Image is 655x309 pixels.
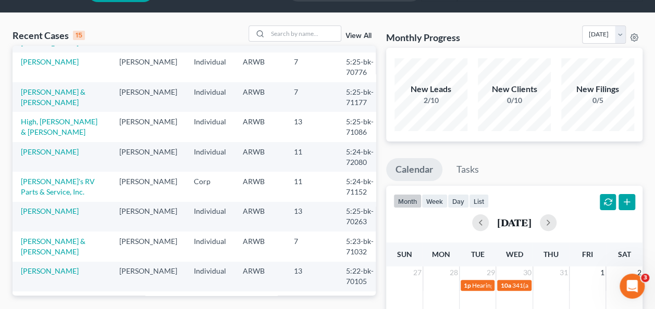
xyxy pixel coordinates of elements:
span: Hearing for [PERSON_NAME] [472,281,553,289]
td: ARWB [234,202,286,231]
td: [PERSON_NAME] [111,262,186,291]
a: [PERSON_NAME]'s RV Parts & Service, Inc. [21,177,95,196]
a: Calendar [386,158,442,181]
td: 13 [286,202,338,231]
td: 11 [286,172,338,201]
button: month [393,194,422,208]
a: [PERSON_NAME] [21,147,79,156]
span: 2 [636,266,642,279]
td: ARWB [234,112,286,141]
td: Individual [186,142,234,172]
td: 5:25-bk-70263 [338,202,388,231]
td: ARWB [234,172,286,201]
div: 0/5 [561,95,634,106]
button: week [422,194,448,208]
td: 7 [286,82,338,112]
td: [PERSON_NAME] [111,231,186,261]
td: Individual [186,262,234,291]
td: 5:25-bk-70776 [338,53,388,82]
div: New Leads [394,83,467,95]
span: Sun [397,250,412,259]
td: ARWB [234,262,286,291]
span: Tue [471,250,485,259]
button: day [448,194,469,208]
td: Individual [186,53,234,82]
span: 27 [412,266,423,279]
td: Individual [186,231,234,261]
div: 0/10 [478,95,551,106]
td: [PERSON_NAME] [111,142,186,172]
span: 10a [500,281,511,289]
td: 13 [286,112,338,141]
td: 5:24-bk-72080 [338,142,388,172]
td: [PERSON_NAME] [111,112,186,141]
span: 3 [641,274,649,282]
td: Individual [186,82,234,112]
span: Sat [617,250,631,259]
td: Corp [186,172,234,201]
a: [PERSON_NAME] [21,57,79,66]
span: Mon [432,250,450,259]
a: [PERSON_NAME] & [PERSON_NAME] [21,28,85,47]
td: Individual [186,202,234,231]
a: View All [345,32,372,40]
div: 2/10 [394,95,467,106]
iframe: Intercom live chat [620,274,645,299]
span: 28 [449,266,459,279]
td: ARWB [234,53,286,82]
td: ARWB [234,82,286,112]
td: [PERSON_NAME] [111,202,186,231]
span: Wed [505,250,523,259]
td: 5:24-bk-71152 [338,172,388,201]
div: New Filings [561,83,634,95]
td: 5:25-bk-71086 [338,112,388,141]
span: 29 [485,266,496,279]
td: 7 [286,53,338,82]
td: 13 [286,262,338,291]
div: New Clients [478,83,551,95]
td: Individual [186,112,234,141]
td: ARWB [234,142,286,172]
div: 15 [73,31,85,40]
span: 1 [599,266,605,279]
td: [PERSON_NAME] [111,172,186,201]
a: High, [PERSON_NAME] & [PERSON_NAME] [21,117,97,136]
div: Recent Cases [13,29,85,42]
td: [PERSON_NAME] [111,82,186,112]
span: 1p [464,281,471,289]
a: [PERSON_NAME] [21,266,79,275]
span: 30 [522,266,533,279]
td: 11 [286,142,338,172]
td: 5:22-bk-70105 [338,262,388,291]
td: ARWB [234,231,286,261]
a: [PERSON_NAME] & [PERSON_NAME] [21,237,85,256]
input: Search by name... [268,26,341,41]
td: 5:23-bk-71032 [338,231,388,261]
td: [PERSON_NAME] [111,53,186,82]
td: 5:25-bk-71177 [338,82,388,112]
a: Tasks [447,158,488,181]
h3: Monthly Progress [386,31,460,44]
h2: [DATE] [497,217,532,228]
a: [PERSON_NAME] [21,207,79,215]
td: 7 [286,231,338,261]
span: 31 [559,266,569,279]
a: [PERSON_NAME] & [PERSON_NAME] [21,87,85,107]
span: Fri [582,250,593,259]
span: Thu [543,250,559,259]
button: list [469,194,489,208]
